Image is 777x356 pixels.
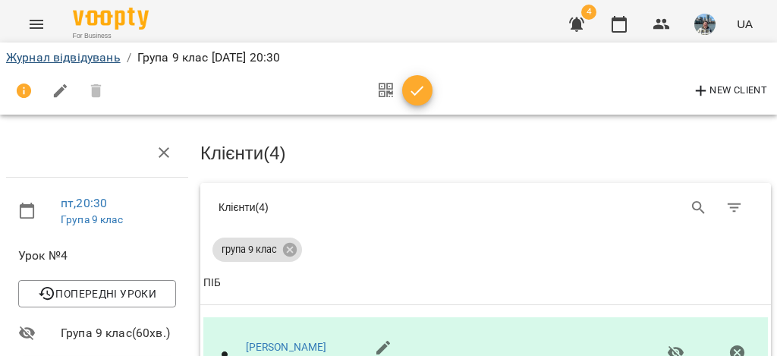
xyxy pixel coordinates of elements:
span: UA [737,16,753,32]
span: 4 [581,5,596,20]
div: Sort [203,274,221,292]
a: [PERSON_NAME] [246,341,327,353]
button: Search [681,190,717,226]
button: Попередні уроки [18,280,176,307]
div: ПІБ [203,274,221,292]
a: пт , 20:30 [61,196,107,210]
span: група 9 клас [212,243,286,257]
div: Table Toolbar [200,183,771,232]
button: Menu [18,6,55,43]
div: Клієнти ( 4 ) [219,200,474,215]
span: ПІБ [203,274,768,292]
p: Група 9 клас [DATE] 20:30 [137,49,281,67]
div: група 9 клас [212,238,302,262]
img: Voopty Logo [73,8,149,30]
span: Урок №4 [18,247,176,265]
nav: breadcrumb [6,49,771,67]
button: UA [731,10,759,38]
span: Попередні уроки [30,285,164,303]
a: Група 9 клас [61,213,123,225]
span: New Client [692,82,767,100]
span: For Business [73,31,149,41]
a: Журнал відвідувань [6,50,121,65]
img: 1e8d23b577010bf0f155fdae1a4212a8.jpg [694,14,716,35]
li: / [127,49,131,67]
h3: Клієнти ( 4 ) [200,143,771,163]
button: Фільтр [716,190,753,226]
span: Група 9 клас ( 60 хв. ) [61,324,176,342]
button: New Client [688,79,771,103]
